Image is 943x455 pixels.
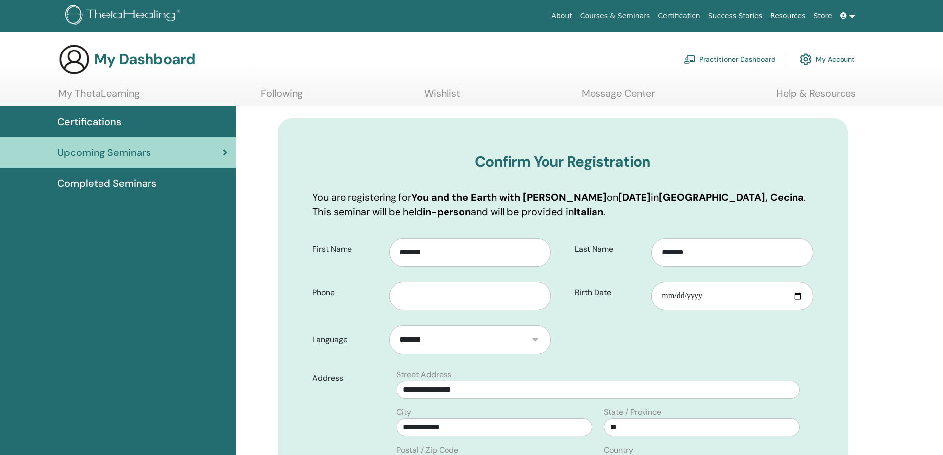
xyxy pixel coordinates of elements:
[800,49,855,70] a: My Account
[582,87,655,106] a: Message Center
[411,191,607,203] b: You and the Earth with [PERSON_NAME]
[57,114,121,129] span: Certifications
[567,283,652,302] label: Birth Date
[654,7,704,25] a: Certification
[305,330,390,349] label: Language
[65,5,184,27] img: logo.png
[618,191,651,203] b: [DATE]
[800,51,812,68] img: cog.svg
[305,240,390,258] label: First Name
[58,44,90,75] img: generic-user-icon.jpg
[567,240,652,258] label: Last Name
[397,406,411,418] label: City
[94,51,195,68] h3: My Dashboard
[305,283,390,302] label: Phone
[659,191,804,203] b: [GEOGRAPHIC_DATA], Cecina
[305,369,391,388] label: Address
[57,176,156,191] span: Completed Seminars
[604,406,661,418] label: State / Province
[312,190,813,219] p: You are registering for on in . This seminar will be held and will be provided in .
[684,55,695,64] img: chalkboard-teacher.svg
[684,49,776,70] a: Practitioner Dashboard
[810,7,836,25] a: Store
[576,7,654,25] a: Courses & Seminars
[57,145,151,160] span: Upcoming Seminars
[261,87,303,106] a: Following
[776,87,856,106] a: Help & Resources
[312,153,813,171] h3: Confirm Your Registration
[423,205,471,218] b: in-person
[424,87,460,106] a: Wishlist
[547,7,576,25] a: About
[766,7,810,25] a: Resources
[397,369,451,381] label: Street Address
[704,7,766,25] a: Success Stories
[58,87,140,106] a: My ThetaLearning
[574,205,603,218] b: Italian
